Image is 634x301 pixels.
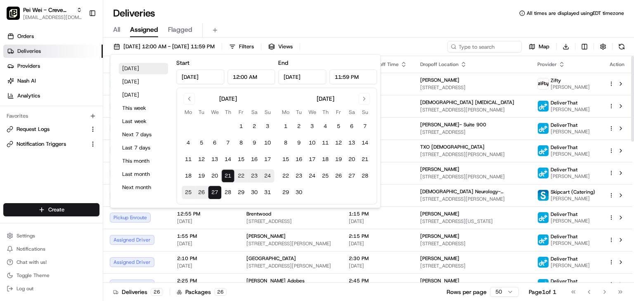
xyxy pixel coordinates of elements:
span: 12:55 PM [177,211,233,217]
a: Analytics [3,89,103,102]
button: 22 [279,169,292,182]
img: Masood Aslam [8,142,21,155]
button: 25 [319,169,332,182]
div: Favorites [3,109,99,123]
button: Views [265,41,296,52]
span: [DATE] [349,263,407,269]
button: 17 [305,153,319,166]
button: Notifications [3,243,99,255]
a: Request Logs [7,126,86,133]
span: DeliverThat [551,233,577,240]
button: Last 7 days [118,142,168,154]
span: Provider [537,61,557,68]
span: Map [539,43,549,50]
div: 📗 [8,185,15,192]
input: Clear [21,53,136,62]
button: [DATE] [118,76,168,88]
span: [DEMOGRAPHIC_DATA] Neurology- [PERSON_NAME][GEOGRAPHIC_DATA] 700 [420,188,524,195]
span: Pei Wei - Creve Coeur [23,6,73,14]
span: [PERSON_NAME] Adobes [246,277,305,284]
button: 23 [292,169,305,182]
button: Next 7 days [118,129,168,140]
button: 22 [234,169,248,182]
button: 28 [358,169,371,182]
button: 21 [221,169,234,182]
img: profile_deliverthat_partner.png [538,145,549,156]
span: Nash AI [17,77,36,85]
input: Date [176,69,224,84]
a: 📗Knowledge Base [5,181,66,196]
span: Request Logs [17,126,50,133]
span: Assigned [130,25,158,35]
button: 14 [221,153,234,166]
th: Thursday [221,108,234,116]
span: [DATE] 12:00 AM - [DATE] 11:59 PM [123,43,215,50]
img: profile_deliverthat_partner.png [538,235,549,245]
button: 3 [261,120,274,133]
span: [PERSON_NAME] [551,173,590,180]
h1: Deliveries [113,7,155,20]
span: Notification Triggers [17,140,66,148]
button: Toggle Theme [3,270,99,281]
span: All [113,25,120,35]
div: 💻 [70,185,76,192]
button: Go to previous month [183,93,195,104]
a: Powered byPylon [58,204,100,211]
button: 20 [208,169,221,182]
button: 10 [305,136,319,149]
button: 5 [332,120,345,133]
span: Knowledge Base [17,184,63,192]
th: Friday [332,108,345,116]
div: Packages [177,288,227,296]
button: This week [118,102,168,114]
span: [STREET_ADDRESS] [420,129,524,135]
button: 28 [221,186,234,199]
span: [PERSON_NAME] [420,233,459,239]
button: 3 [305,120,319,133]
th: Wednesday [305,108,319,116]
span: [PERSON_NAME]- Suite 900 [420,121,486,128]
button: 11 [319,136,332,149]
span: [PERSON_NAME] [551,151,590,157]
button: 2 [248,120,261,133]
button: 30 [292,186,305,199]
button: Filters [225,41,258,52]
span: [STREET_ADDRESS][US_STATE] [420,218,524,225]
span: [PERSON_NAME] [26,150,67,156]
span: 1:15 PM [349,211,407,217]
span: [GEOGRAPHIC_DATA] [246,255,296,262]
span: 2:30 PM [349,255,407,262]
span: [STREET_ADDRESS] [420,263,524,269]
span: Flagged [168,25,192,35]
th: Sunday [261,108,274,116]
button: 23 [248,169,261,182]
button: 4 [182,136,195,149]
span: Dropoff Location [420,61,459,68]
span: [STREET_ADDRESS] [420,240,524,247]
span: DeliverThat [551,256,577,262]
span: [DATE] [349,218,407,225]
img: 1736555255976-a54dd68f-1ca7-489b-9aae-adbdc363a1c4 [17,128,23,135]
button: 1 [234,120,248,133]
span: [PERSON_NAME] [551,84,590,90]
button: 18 [319,153,332,166]
button: 24 [261,169,274,182]
span: Skipcart (Catering) [551,189,595,195]
span: Log out [17,285,33,292]
input: Date [278,69,326,84]
span: [PERSON_NAME] [246,233,286,239]
span: [PERSON_NAME] [551,262,590,269]
button: 25 [182,186,195,199]
div: Action [608,61,626,68]
span: DeliverThat [551,166,577,173]
button: 2 [292,120,305,133]
button: Next month [118,182,168,193]
button: 9 [248,136,261,149]
button: Chat with us! [3,256,99,268]
button: 7 [221,136,234,149]
button: 15 [279,153,292,166]
button: [DATE] [118,89,168,101]
img: zifty-logo-trans-sq.png [538,78,549,89]
img: Pei Wei - Creve Coeur [7,7,20,20]
span: [PERSON_NAME] [420,211,459,217]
